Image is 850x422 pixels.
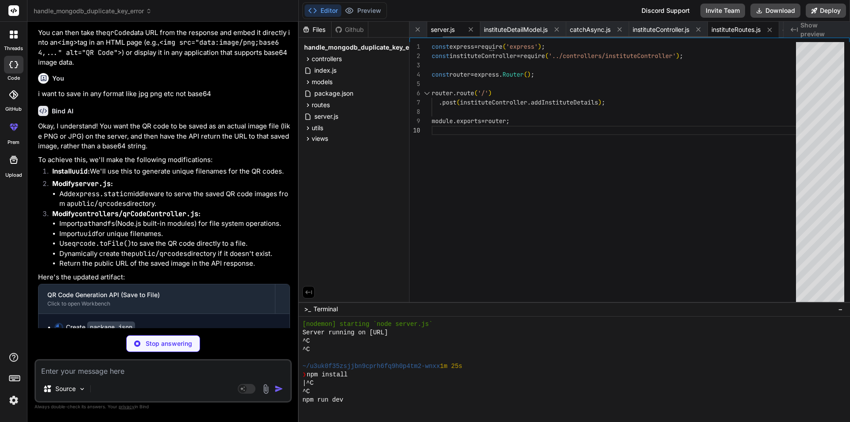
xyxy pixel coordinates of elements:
span: ) [538,43,541,50]
span: instituteController.js [633,25,689,34]
img: icon [274,384,283,393]
p: Okay, I understand! You want the QR code to be saved as an actual image file (like PNG or JPG) on... [38,121,290,151]
li: Import and (Node.js built-in modules) for file system operations. [59,219,290,229]
div: Click to collapse the range. [421,89,433,98]
span: Router [502,70,524,78]
span: . [453,89,456,97]
span: . [453,117,456,125]
span: 1m 25s [440,362,462,371]
label: prem [8,139,19,146]
code: package.json [87,321,135,333]
span: const [432,52,449,60]
span: require [520,52,545,60]
span: const [432,70,449,78]
label: threads [4,45,23,52]
code: controllers/qrCodeController.js [75,209,198,218]
p: Stop answering [146,339,192,348]
strong: Modify : [52,209,201,218]
span: ( [474,89,478,97]
span: |^C [302,379,313,387]
span: instituteController [449,52,517,60]
span: ^C [302,387,310,396]
p: To achieve this, we'll make the following modifications: [38,155,290,165]
span: routes [312,101,330,109]
p: Source [55,384,76,393]
span: index.js [313,65,337,76]
span: ) [488,89,492,97]
button: Invite Team [700,4,745,18]
div: 3 [410,61,420,70]
span: ( [502,43,506,50]
code: <img src="data:image/png;base64,..." alt="QR Code"> [38,38,279,57]
h6: You [52,74,64,83]
code: path [80,219,96,228]
span: ; [680,52,683,60]
label: Upload [5,171,22,179]
span: catchAsync.js [570,25,610,34]
code: <img> [58,38,77,47]
span: handle_mongodb_duplicate_key_error [34,7,152,15]
div: 1 [410,42,420,51]
div: Click to open Workbench [47,300,266,307]
p: Here's the updated artifact: [38,272,290,283]
span: Show preview [800,21,843,39]
code: qrCode [106,28,130,37]
button: − [836,302,845,316]
span: models [312,77,332,86]
span: '../controllers/instituteController' [549,52,676,60]
div: 6 [410,89,420,98]
div: Github [332,25,368,34]
code: uuid [72,167,88,176]
div: 5 [410,79,420,89]
span: require [478,43,502,50]
h6: Bind AI [52,107,73,116]
img: settings [6,393,21,408]
span: ^C [302,345,310,354]
span: express [474,70,499,78]
span: views [312,134,328,143]
code: uuid [80,229,96,238]
span: server.js [313,111,339,122]
li: Import for unique filenames. [59,229,290,239]
button: Download [750,4,800,18]
span: ; [506,117,510,125]
span: ; [531,70,534,78]
li: Use to save the QR code directly to a file. [59,239,290,249]
div: QR Code Generation API (Save to File) [47,290,266,299]
span: handle_mongodb_duplicate_key_error [304,43,421,52]
span: ~/u3uk0f35zsjjbn9cprh6fq9h0p4tm2-wnxx [302,362,440,371]
span: ^C [302,337,310,345]
div: 4 [410,70,420,79]
span: controllers [312,54,342,63]
li: Dynamically create the directory if it doesn't exist. [59,249,290,259]
span: ( [545,52,549,60]
code: express.static [72,190,127,198]
img: attachment [261,384,271,394]
div: 7 [410,98,420,107]
button: Preview [341,4,385,17]
img: Pick Models [78,385,86,393]
label: GitHub [5,105,22,113]
p: i want to save in any format like jpg png etc not base64 [38,89,290,99]
div: 8 [410,107,420,116]
div: Files [299,25,331,34]
code: public/qrcodes [131,249,187,258]
code: qrcode.toFile() [72,239,131,248]
code: server.js [75,179,111,188]
div: Discord Support [636,4,695,18]
span: >_ [304,305,311,314]
li: We'll use this to generate unique filenames for the QR codes. [45,166,290,179]
span: confirmation.ejs [783,25,828,34]
span: utils [312,124,323,132]
span: instituteController [460,98,527,106]
span: npm run dev [302,396,343,404]
span: const [432,43,449,50]
span: ❯ [302,371,307,379]
button: Deploy [806,4,846,18]
strong: Install : [52,167,90,175]
span: instituteDetailModel.js [484,25,548,34]
span: exports [456,117,481,125]
span: − [838,305,843,314]
span: router [485,117,506,125]
span: router [432,89,453,97]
